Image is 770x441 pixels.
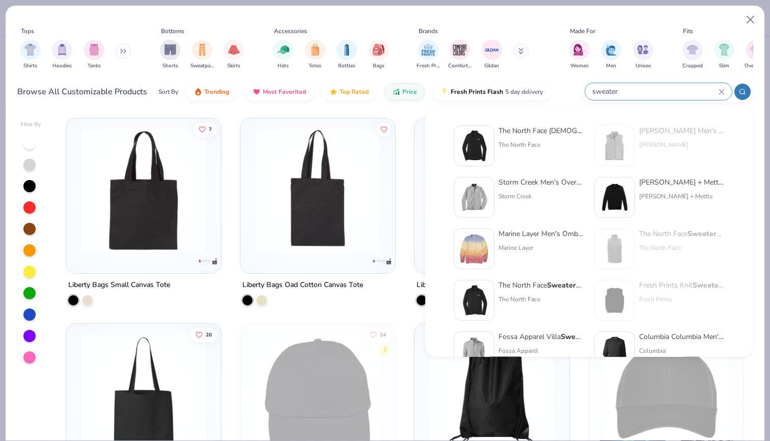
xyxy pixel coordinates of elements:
strong: Sweater [693,280,724,290]
img: Gildan Image [484,42,500,58]
div: Brands [419,27,438,36]
div: Liberty Bags Oad Cotton Canvas Tote [417,279,537,292]
span: Comfort Colors [448,62,472,70]
span: Oversized [745,62,767,70]
div: The North Face Fleece Jacket [499,280,584,291]
img: Shirts Image [24,44,36,56]
button: Close [741,10,760,30]
div: filter for Men [601,40,621,70]
img: Slim Image [719,44,730,56]
span: Fresh Prints Flash [451,88,503,96]
div: [PERSON_NAME] Men's Mountain Fleece Vest [639,125,725,136]
button: filter button [682,40,703,70]
span: Gildan [484,62,499,70]
img: Bottles Image [341,44,352,56]
img: 48dfc0a6-5e5c-49ec-ba2a-6e441fa1ca9a [458,130,490,162]
img: Totes Image [310,44,321,56]
div: filter for Women [569,40,590,70]
img: Comfort Colors Image [452,42,468,58]
span: 7 [209,126,212,132]
button: Like [377,122,391,136]
button: filter button [20,40,41,70]
div: Liberty Bags Oad Cotton Canvas Tote [242,279,363,292]
img: TopRated.gif [329,88,338,96]
div: Filter By [21,121,41,128]
div: Marine Layer Men's Ombre Crew [499,228,584,239]
div: Columbia [639,346,725,355]
button: Top Rated [322,83,376,100]
img: a24f4adb-292f-4592-834c-82418223abf0 [599,284,630,316]
span: Women [570,62,589,70]
img: Cropped Image [686,44,698,56]
img: ec242d2e-952f-4e92-9e98-5e6b55682872 [599,181,630,213]
button: filter button [305,40,325,70]
div: filter for Skirts [224,40,244,70]
img: 28e94a8d-0283-4683-9515-ffe7febfafb8 [599,130,630,162]
div: The North Face [DEMOGRAPHIC_DATA] Fleece Jacket [499,125,584,136]
button: Most Favorited [245,83,314,100]
button: filter button [160,40,180,70]
div: The North Face Fleece Vest [639,228,725,239]
div: filter for Shirts [20,40,41,70]
span: 5 day delivery [505,86,543,98]
div: Storm Creek Men's Overachiever fleece Jacket [499,177,584,188]
div: [PERSON_NAME] [639,140,725,149]
button: filter button [52,40,72,70]
img: 33aa9f3b-5108-4c03-b906-0830d29e303a [458,284,490,316]
img: Bags Image [373,44,384,56]
img: fee0796b-e86a-466e-b8fd-f4579757b005 [385,128,519,253]
div: filter for Slim [714,40,734,70]
div: Fossa Apparel Villa Fleece Jacket [499,331,584,342]
img: flash.gif [441,88,449,96]
div: Fossa Apparel [499,346,584,355]
span: Most Favorited [263,88,306,96]
div: filter for Sweatpants [190,40,214,70]
img: 3d660d96-e6fe-46fd-adb9-ce272cf9804c [599,233,630,265]
span: 20 [206,332,212,337]
button: Like [191,327,217,342]
button: filter button [369,40,389,70]
span: Men [606,62,616,70]
button: Like [194,122,217,136]
button: filter button [337,40,357,70]
div: Storm Creek [499,192,584,201]
img: Liberty Bags logo [198,251,218,272]
div: filter for Gildan [482,40,502,70]
button: filter button [569,40,590,70]
button: Like [365,327,391,342]
img: Shorts Image [164,44,176,56]
span: Bottles [338,62,355,70]
div: Liberty Bags Small Canvas Tote [68,279,170,292]
div: Fits [683,27,693,36]
div: Fresh Prints Knit Vest [639,280,725,291]
button: filter button [84,40,104,70]
button: filter button [417,40,440,70]
button: filter button [714,40,734,70]
div: Accessories [274,27,307,36]
img: 023b2e3e-e657-4517-9626-d9b1eed8d70c [251,128,385,253]
div: filter for Tanks [84,40,104,70]
button: Trending [186,83,237,100]
div: The North Face [639,243,725,252]
div: filter for Fresh Prints [417,40,440,70]
div: Columbia Columbia Men's [PERSON_NAME][GEOGRAPHIC_DATA] [639,331,725,342]
button: filter button [190,40,214,70]
img: d8c30868-9d64-4a78-98af-9e3959ca0e6b [458,181,490,213]
img: Unisex Image [637,44,649,56]
input: Try "T-Shirt" [591,86,719,97]
span: Skirts [227,62,240,70]
span: Hats [278,62,289,70]
div: Tops [21,27,34,36]
div: Fresh Prints [639,295,725,304]
img: trending.gif [194,88,202,96]
span: 24 [380,332,386,337]
img: Hats Image [278,44,289,56]
div: The North Face [499,295,584,304]
strong: Sweater [561,332,590,342]
div: filter for Cropped [682,40,703,70]
span: Price [402,88,417,96]
button: filter button [601,40,621,70]
span: Sweatpants [190,62,214,70]
div: [PERSON_NAME] + Mettle 1/4-Zip [639,177,725,188]
button: filter button [482,40,502,70]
